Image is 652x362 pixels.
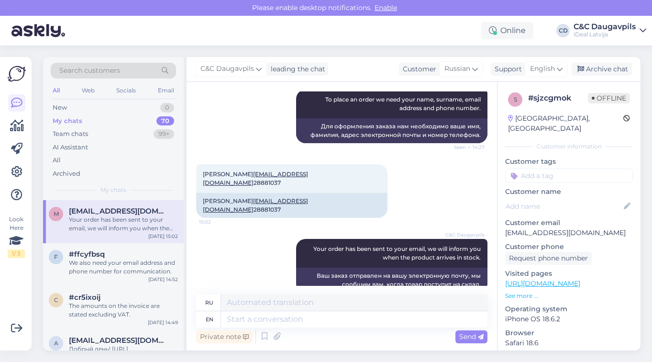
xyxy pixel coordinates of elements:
[505,328,633,338] p: Browser
[530,64,555,74] span: English
[69,302,178,319] div: The amounts on the invoice are stated excluding VAT.
[80,84,97,97] div: Web
[528,92,588,104] div: # sjzcgmok
[203,170,308,186] a: [EMAIL_ADDRESS][DOMAIN_NAME]
[449,144,485,151] span: Seen ✓ 14:27
[505,142,633,151] div: Customer information
[505,269,633,279] p: Visited pages
[69,345,178,362] div: Добрый день! [URL][DOMAIN_NAME] по ссылке вы сможете найти все доступные чехлы. Из кожаных - Epic...
[505,228,633,238] p: [EMAIL_ADDRESS][DOMAIN_NAME]
[69,293,100,302] span: #cr5ixoij
[372,3,400,12] span: Enable
[444,64,470,74] span: Russian
[491,64,522,74] div: Support
[313,245,482,261] span: Your order has been sent to your email, we will inform you when the product arrives in stock.
[59,66,120,76] span: Search customers
[325,96,482,112] span: To place an order we need your name, surname, email address and phone number.
[51,84,62,97] div: All
[203,170,308,186] span: [PERSON_NAME] 28881037
[53,169,80,179] div: Archived
[505,242,633,252] p: Customer phone
[148,319,178,326] div: [DATE] 14:49
[459,332,484,341] span: Send
[574,23,646,38] a: C&C DaugavpilsiDeal Latvija
[100,186,126,194] span: My chats
[203,197,308,213] a: [EMAIL_ADDRESS][DOMAIN_NAME]
[199,218,235,226] span: 15:02
[505,292,633,300] p: See more ...
[54,339,58,347] span: a
[69,259,178,276] div: We also need your email address and phone number for communication.
[53,143,88,152] div: AI Assistant
[267,64,325,74] div: leading the chat
[148,276,178,283] div: [DATE] 14:52
[54,253,58,260] span: f
[506,201,622,212] input: Add name
[505,314,633,324] p: iPhone OS 18.6.2
[505,187,633,197] p: Customer name
[481,22,533,39] div: Online
[572,63,632,76] div: Archive chat
[505,338,633,348] p: Safari 18.6
[69,336,168,345] span: aleks88197688@gmail.com
[514,96,517,103] span: s
[54,296,58,304] span: c
[399,64,436,74] div: Customer
[505,218,633,228] p: Customer email
[114,84,138,97] div: Socials
[505,304,633,314] p: Operating system
[588,93,630,103] span: Offline
[69,207,168,215] span: malish1016@inbox.lv
[205,294,213,311] div: ru
[196,330,253,343] div: Private note
[8,215,25,258] div: Look Here
[445,231,485,238] span: C&C Daugavpils
[200,64,254,74] span: C&C Daugavpils
[53,103,67,113] div: New
[508,113,623,134] div: [GEOGRAPHIC_DATA], [GEOGRAPHIC_DATA]
[69,250,105,259] span: #ffcyfbsq
[505,279,580,288] a: [URL][DOMAIN_NAME]
[556,24,570,37] div: CD
[160,103,174,113] div: 0
[574,31,636,38] div: iDeal Latvija
[505,169,633,183] input: Add a tag
[69,215,178,233] div: Your order has been sent to your email, we will inform you when the product arrives in stock.
[8,249,25,258] div: 1 / 3
[148,233,178,240] div: [DATE] 15:02
[574,23,636,31] div: C&C Daugavpils
[53,116,82,126] div: My chats
[53,156,61,165] div: All
[505,157,633,167] p: Customer tags
[296,268,487,293] div: Ваш заказ отправлен на вашу электронную почту, мы сообщим вам, когда товар поступит на склад.
[54,210,59,217] span: m
[53,129,88,139] div: Team chats
[156,116,174,126] div: 70
[296,118,487,143] div: Для оформления заказа нам необходимо ваше имя, фамилия, адрес электронной почты и номер телефона.
[505,252,592,265] div: Request phone number
[156,84,176,97] div: Email
[206,311,213,328] div: en
[8,65,26,83] img: Askly Logo
[196,193,387,218] div: [PERSON_NAME] 28881037
[154,129,174,139] div: 99+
